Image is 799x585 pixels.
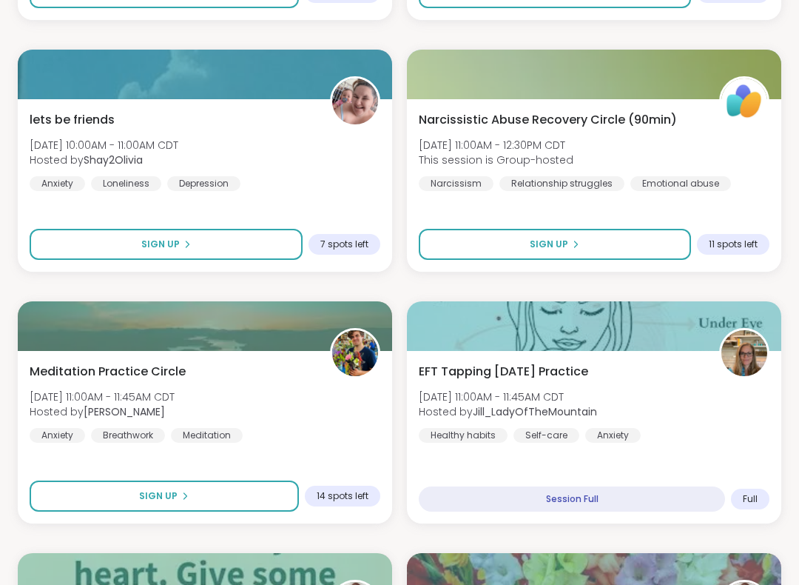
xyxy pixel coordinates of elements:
[320,239,368,251] span: 7 spots left
[30,153,178,168] span: Hosted by
[141,238,180,252] span: Sign Up
[419,138,573,153] span: [DATE] 11:00AM - 12:30PM CDT
[585,429,641,444] div: Anxiety
[743,494,758,506] span: Full
[84,405,165,420] b: [PERSON_NAME]
[513,429,579,444] div: Self-care
[499,177,624,192] div: Relationship struggles
[30,405,175,420] span: Hosted by
[419,112,677,130] span: Narcissistic Abuse Recovery Circle (90min)
[30,112,115,130] span: lets be friends
[139,490,178,504] span: Sign Up
[30,364,186,381] span: Meditation Practice Circle
[419,364,588,381] span: EFT Tapping [DATE] Practice
[171,429,243,444] div: Meditation
[91,429,165,444] div: Breathwork
[419,487,725,512] div: Session Full
[419,429,508,444] div: Healthy habits
[30,138,178,153] span: [DATE] 10:00AM - 11:00AM CDT
[84,153,143,168] b: Shay2Olivia
[167,177,240,192] div: Depression
[30,481,299,512] button: Sign Up
[721,331,767,377] img: Jill_LadyOfTheMountain
[419,405,597,420] span: Hosted by
[630,177,731,192] div: Emotional abuse
[419,153,573,168] span: This session is Group-hosted
[332,331,378,377] img: Nicholas
[709,239,758,251] span: 11 spots left
[332,79,378,125] img: Shay2Olivia
[473,405,597,420] b: Jill_LadyOfTheMountain
[317,491,368,503] span: 14 spots left
[30,177,85,192] div: Anxiety
[419,390,597,405] span: [DATE] 11:00AM - 11:45AM CDT
[530,238,568,252] span: Sign Up
[30,230,303,261] button: Sign Up
[30,390,175,405] span: [DATE] 11:00AM - 11:45AM CDT
[721,79,767,125] img: ShareWell
[419,230,691,261] button: Sign Up
[30,429,85,444] div: Anxiety
[91,177,161,192] div: Loneliness
[419,177,493,192] div: Narcissism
